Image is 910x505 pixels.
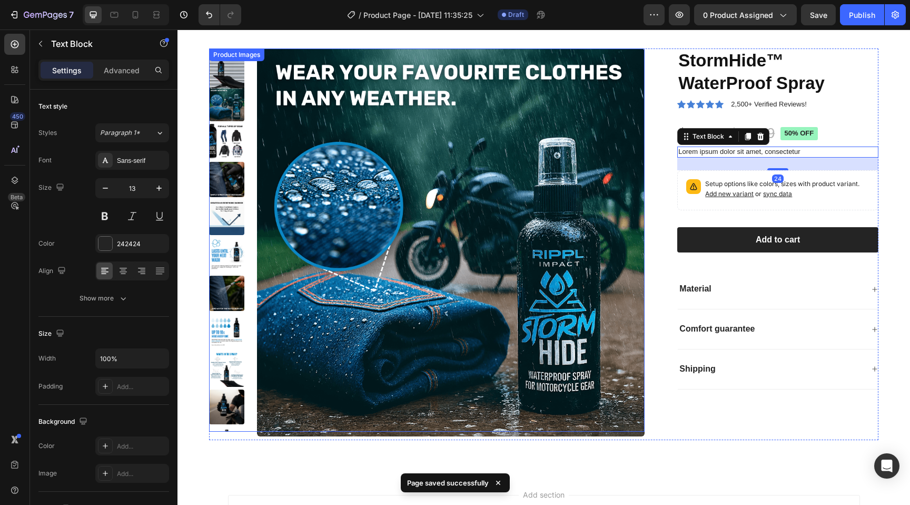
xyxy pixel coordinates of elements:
[177,30,910,505] iframe: To enrich screen reader interactions, please activate Accessibility in Grammarly extension settings
[38,415,90,429] div: Background
[38,102,67,111] div: Text style
[528,150,692,170] p: Setup options like colors, sizes with product variant.
[502,254,533,265] p: Material
[51,37,141,50] p: Text Block
[595,145,606,153] div: 24
[38,239,55,248] div: Color
[586,160,615,168] span: sync data
[199,4,241,25] div: Undo/Redo
[513,102,549,112] div: Text Block
[69,8,74,21] p: 7
[341,460,391,471] span: Add section
[502,294,577,305] p: Comfort guarantee
[38,181,66,195] div: Size
[407,478,489,488] p: Page saved successfully
[849,9,875,21] div: Publish
[553,70,629,80] p: 2,500+ Verified Reviews!
[117,442,166,451] div: Add...
[117,469,166,479] div: Add...
[100,128,140,138] span: Paragraph 1*
[38,327,66,341] div: Size
[38,156,52,165] div: Font
[117,156,166,166] div: Sans-serif
[38,289,169,308] button: Show more
[578,205,622,216] div: Add to cart
[8,193,25,201] div: Beta
[95,123,169,142] button: Paragraph 1*
[500,93,547,114] div: $24.99
[502,334,538,345] p: Shipping
[359,9,361,21] span: /
[810,11,827,20] span: Save
[38,128,57,138] div: Styles
[38,441,55,451] div: Color
[840,4,884,25] button: Publish
[694,4,797,25] button: 0 product assigned
[501,118,700,127] p: Lorem ipsum dolor sit amet, consectetur
[96,349,169,368] input: Auto
[117,239,166,249] div: 242424
[801,4,836,25] button: Save
[363,9,472,21] span: Product Page - [DATE] 11:35:25
[38,469,57,478] div: Image
[80,293,128,304] div: Show more
[500,198,701,224] button: Add to cart
[38,264,68,278] div: Align
[117,382,166,392] div: Add...
[703,9,773,21] span: 0 product assigned
[508,10,524,20] span: Draft
[52,65,82,76] p: Settings
[38,382,63,391] div: Padding
[551,93,599,114] div: $49.99
[38,354,56,363] div: Width
[10,112,25,121] div: 450
[4,4,78,25] button: 7
[528,160,576,168] span: Add new variant
[603,98,641,111] pre: 50% off
[874,453,899,479] div: Open Intercom Messenger
[104,65,140,76] p: Advanced
[576,160,615,168] span: or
